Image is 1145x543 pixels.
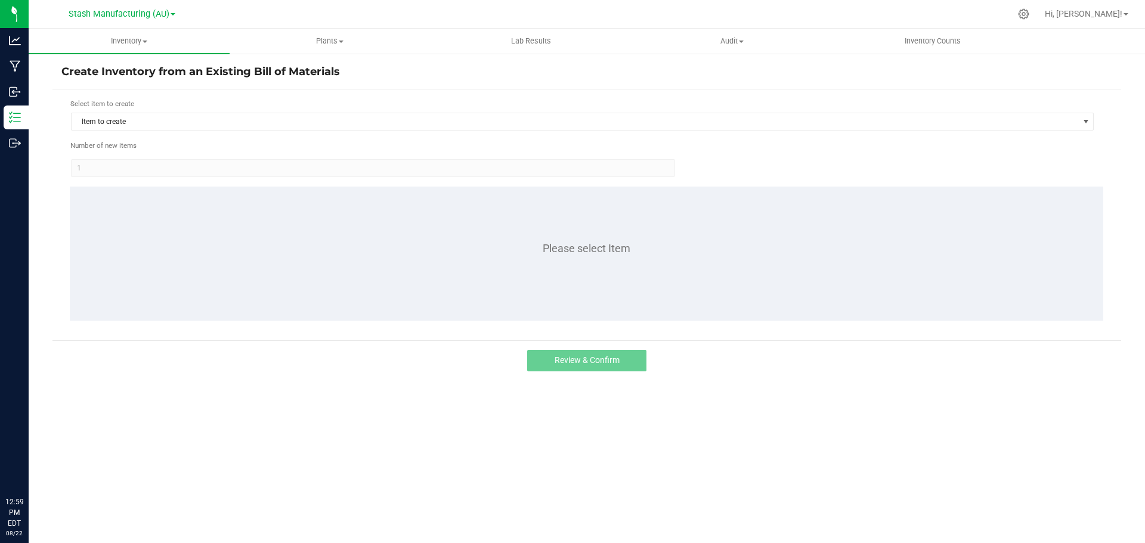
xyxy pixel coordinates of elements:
span: Inventory [29,36,230,46]
span: Hi, [PERSON_NAME]! [1045,9,1122,18]
a: Inventory [29,29,230,54]
inline-svg: Inventory [9,111,21,123]
a: Audit [632,29,833,54]
span: Number of new packages to create [70,141,137,151]
inline-svg: Manufacturing [9,60,21,72]
a: Plants [230,29,431,54]
span: Plants [230,36,430,46]
h4: Create Inventory from an Existing Bill of Materials [61,64,1112,80]
p: 08/22 [5,529,23,538]
span: Select item to create [70,100,134,108]
a: Lab Results [431,29,632,54]
a: Inventory Counts [833,29,1033,54]
p: 12:59 PM EDT [5,497,23,529]
span: Audit [632,36,832,46]
inline-svg: Inbound [9,86,21,98]
iframe: Resource center [12,448,48,483]
inline-svg: Outbound [9,137,21,149]
span: Item to create [72,113,1078,130]
span: Lab Results [495,36,567,46]
span: Stash Manufacturing (AU) [69,9,169,19]
span: Inventory Counts [889,36,977,46]
span: Please select Item [543,242,630,255]
inline-svg: Analytics [9,35,21,46]
span: Review & Confirm [555,355,620,365]
div: Manage settings [1016,8,1031,20]
button: Review & Confirm [527,350,646,371]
